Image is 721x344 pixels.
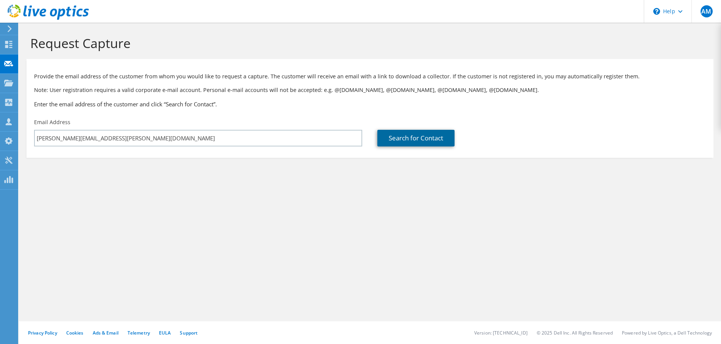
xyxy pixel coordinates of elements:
[377,130,455,146] a: Search for Contact
[34,86,706,94] p: Note: User registration requires a valid corporate e-mail account. Personal e-mail accounts will ...
[28,330,57,336] a: Privacy Policy
[128,330,150,336] a: Telemetry
[159,330,171,336] a: EULA
[653,8,660,15] svg: \n
[34,72,706,81] p: Provide the email address of the customer from whom you would like to request a capture. The cust...
[701,5,713,17] span: AM
[474,330,528,336] li: Version: [TECHNICAL_ID]
[537,330,613,336] li: © 2025 Dell Inc. All Rights Reserved
[34,100,706,108] h3: Enter the email address of the customer and click “Search for Contact”.
[180,330,198,336] a: Support
[34,118,70,126] label: Email Address
[93,330,118,336] a: Ads & Email
[66,330,84,336] a: Cookies
[622,330,712,336] li: Powered by Live Optics, a Dell Technology
[30,35,706,51] h1: Request Capture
